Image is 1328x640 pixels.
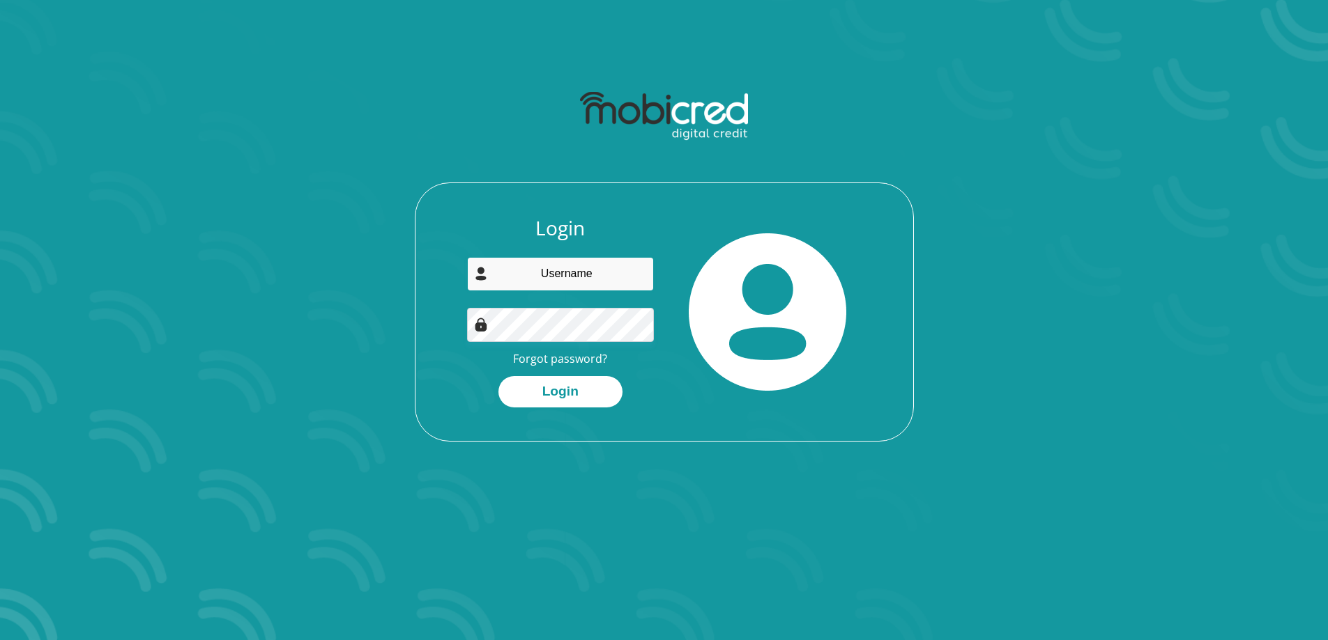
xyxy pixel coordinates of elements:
h3: Login [467,217,654,240]
img: mobicred logo [580,92,748,141]
img: Image [474,318,488,331]
a: Forgot password? [513,351,607,366]
img: user-icon image [474,267,488,281]
input: Username [467,257,654,291]
button: Login [498,376,623,407]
